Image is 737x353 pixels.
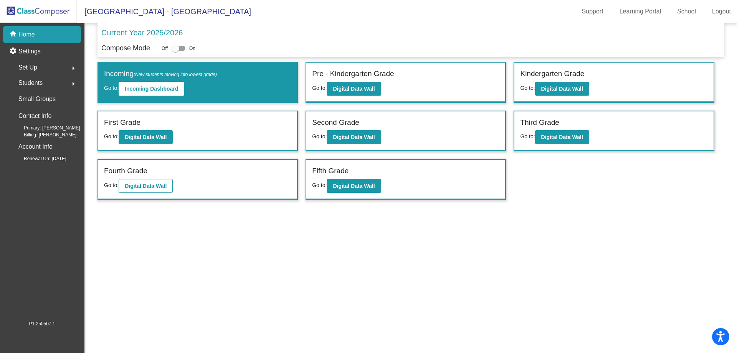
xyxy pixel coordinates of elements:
a: Support [576,5,610,18]
b: Digital Data Wall [125,134,167,140]
span: Renewal On: [DATE] [12,155,66,162]
label: First Grade [104,117,140,128]
span: Billing: [PERSON_NAME] [12,131,76,138]
span: Go to: [104,85,119,91]
mat-icon: settings [9,47,18,56]
label: Third Grade [520,117,559,128]
button: Digital Data Wall [327,179,381,193]
mat-icon: home [9,30,18,39]
span: Go to: [104,182,119,188]
a: School [671,5,702,18]
p: Account Info [18,141,53,152]
span: (New students moving into lowest grade) [134,72,217,77]
span: On [189,45,195,52]
label: Pre - Kindergarten Grade [312,68,394,80]
label: Fifth Grade [312,166,349,177]
span: Go to: [520,133,535,139]
span: [GEOGRAPHIC_DATA] - [GEOGRAPHIC_DATA] [77,5,251,18]
p: Compose Mode [101,43,150,53]
button: Digital Data Wall [119,179,173,193]
span: Go to: [312,85,327,91]
button: Digital Data Wall [327,82,381,96]
span: Go to: [312,182,327,188]
a: Learning Portal [613,5,668,18]
button: Incoming Dashboard [119,82,184,96]
p: Small Groups [18,94,56,104]
b: Incoming Dashboard [125,86,178,92]
mat-icon: arrow_right [69,79,78,88]
label: Kindergarten Grade [520,68,584,80]
label: Fourth Grade [104,166,147,177]
b: Digital Data Wall [333,134,375,140]
button: Digital Data Wall [535,130,589,144]
b: Digital Data Wall [333,86,375,92]
span: Students [18,78,43,88]
span: Set Up [18,62,37,73]
button: Digital Data Wall [119,130,173,144]
a: Logout [706,5,737,18]
span: Go to: [312,133,327,139]
button: Digital Data Wall [535,82,589,96]
span: Off [162,45,168,52]
p: Current Year 2025/2026 [101,27,183,38]
p: Contact Info [18,111,51,121]
p: Settings [18,47,41,56]
button: Digital Data Wall [327,130,381,144]
span: Primary: [PERSON_NAME] [12,124,80,131]
b: Digital Data Wall [541,134,583,140]
b: Digital Data Wall [333,183,375,189]
b: Digital Data Wall [541,86,583,92]
mat-icon: arrow_right [69,64,78,73]
span: Go to: [104,133,119,139]
label: Second Grade [312,117,359,128]
span: Go to: [520,85,535,91]
b: Digital Data Wall [125,183,167,189]
label: Incoming [104,68,217,80]
p: Home [18,30,35,39]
